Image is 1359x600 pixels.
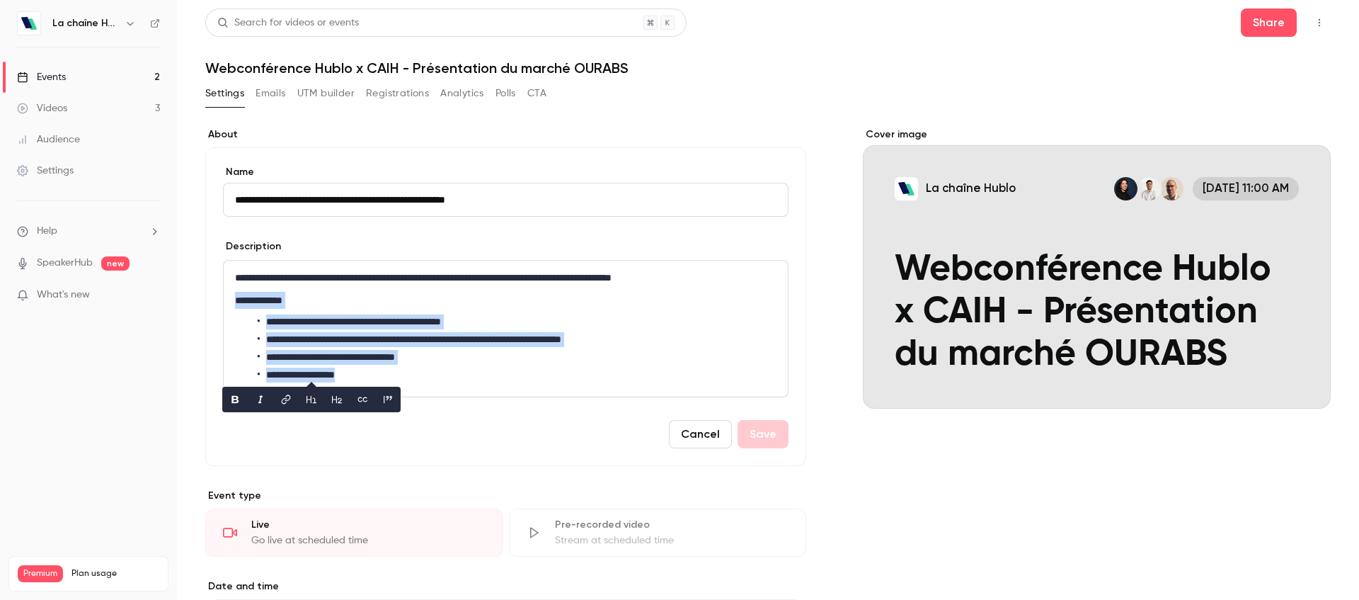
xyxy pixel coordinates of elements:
[17,224,160,239] li: help-dropdown-opener
[37,256,93,271] a: SpeakerHub
[205,82,244,105] button: Settings
[377,388,399,411] button: blockquote
[223,165,789,179] label: Name
[249,388,272,411] button: italic
[101,256,130,271] span: new
[223,260,789,397] section: description
[205,509,503,557] div: LiveGo live at scheduled time
[366,82,429,105] button: Registrations
[1241,9,1297,37] button: Share
[52,16,119,30] h6: La chaîne Hublo
[17,101,67,115] div: Videos
[251,533,486,548] div: Go live at scheduled time
[205,579,806,594] label: Date and time
[224,388,246,411] button: bold
[863,128,1331,409] section: Cover image
[527,82,546,105] button: CTA
[217,16,359,30] div: Search for videos or events
[440,82,484,105] button: Analytics
[495,82,516,105] button: Polls
[205,128,806,142] label: About
[555,518,789,532] div: Pre-recorded video
[205,489,806,503] p: Event type
[37,224,57,239] span: Help
[863,128,1331,142] label: Cover image
[555,533,789,548] div: Stream at scheduled time
[509,509,807,557] div: Pre-recorded videoStream at scheduled time
[297,82,355,105] button: UTM builder
[669,420,732,448] button: Cancel
[37,288,90,302] span: What's new
[17,164,74,178] div: Settings
[17,132,80,147] div: Audience
[71,568,159,579] span: Plan usage
[205,60,1331,77] h1: Webconférence Hublo x CAIH - Présentation du marché OURABS
[18,565,63,582] span: Premium
[275,388,297,411] button: link
[224,261,788,397] div: editor
[251,518,486,532] div: Live
[18,12,40,35] img: La chaîne Hublo
[223,239,281,254] label: Description
[256,82,285,105] button: Emails
[17,70,66,84] div: Events
[143,289,160,302] iframe: Noticeable Trigger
